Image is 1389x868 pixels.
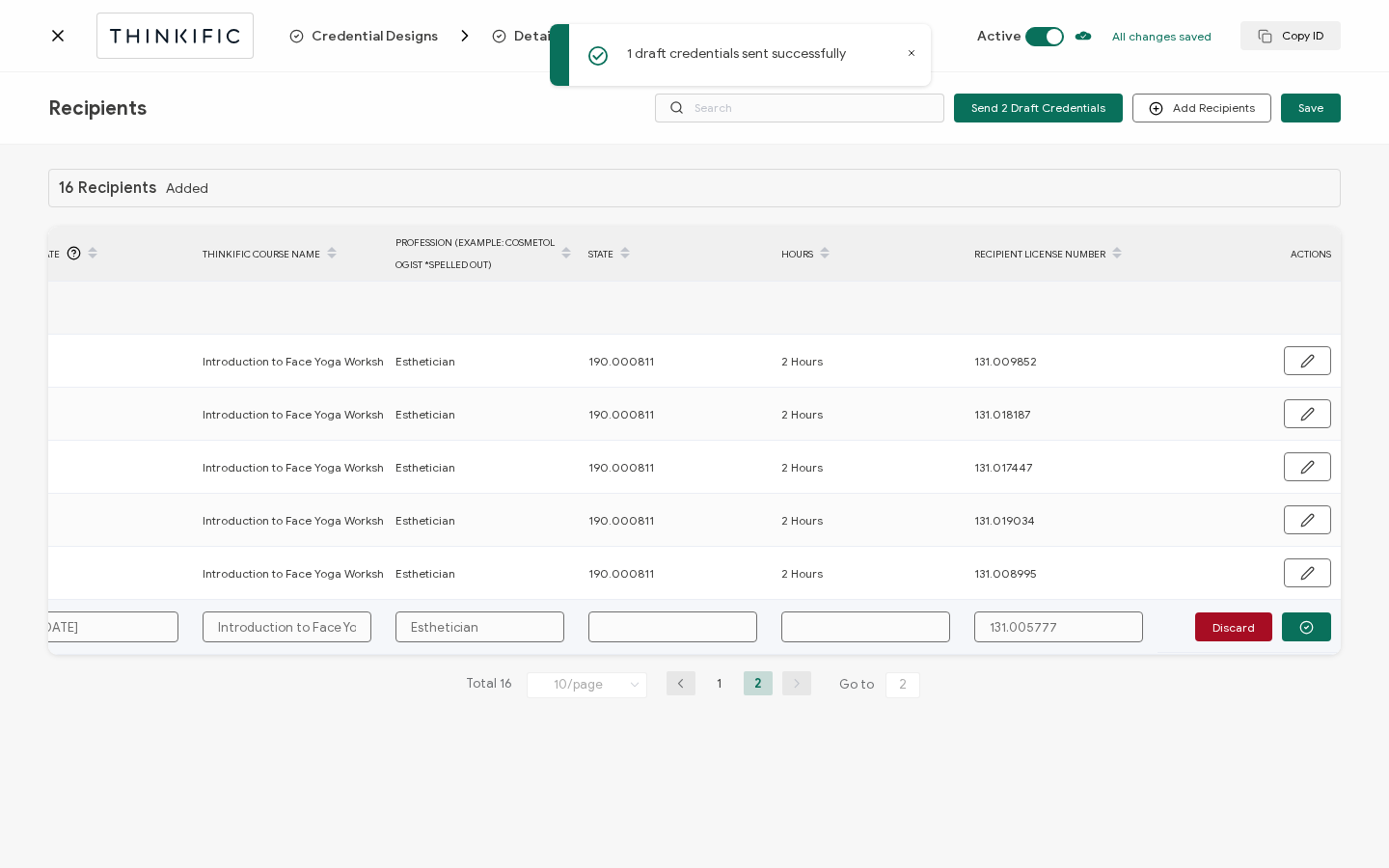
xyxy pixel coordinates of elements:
span: Go to [839,671,924,698]
span: Esthetician [395,562,455,584]
span: 190.000811 [588,509,654,531]
li: 1 [705,671,734,695]
span: Details [492,26,597,45]
span: Introduction to Face Yoga Workshop [203,562,397,584]
div: Thinkific Course Name [193,237,386,270]
div: Profession (Example: cosmetologist *spelled out) [386,231,579,276]
span: 131.008995 [974,562,1037,584]
span: 2 Hours [781,509,823,531]
span: 190.000811 [588,403,654,425]
button: Discard [1195,612,1272,641]
input: Select [527,672,647,698]
span: Esthetician [395,350,455,372]
span: Introduction to Face Yoga Workshop [203,350,397,372]
span: 2 Hours [781,403,823,425]
span: Added [166,181,208,196]
span: Introduction to Face Yoga Workshop [203,456,397,478]
button: Save [1281,94,1341,122]
div: Hours [772,237,965,270]
iframe: Chat Widget [1293,775,1389,868]
button: Add Recipients [1132,94,1271,122]
span: Esthetician [395,509,455,531]
img: thinkific.svg [107,24,243,48]
button: Copy ID [1240,21,1341,50]
input: Search [655,94,944,122]
span: 2 Hours [781,350,823,372]
span: Introduction to Face Yoga Workshop [203,509,397,531]
span: Recipients [48,96,147,121]
span: 131.009852 [974,350,1037,372]
span: 2 Hours [781,562,823,584]
span: 131.019034 [974,509,1035,531]
span: Details [514,29,560,43]
span: Introduction to Face Yoga Workshop [203,403,397,425]
button: Send 2 Draft Credentials [954,94,1123,122]
span: 190.000811 [588,456,654,478]
span: Esthetician [395,456,455,478]
span: Credential Designs [289,26,475,45]
div: Breadcrumb [289,26,907,45]
p: All changes saved [1112,29,1212,43]
li: 2 [744,671,773,695]
div: recipient license number [965,237,1157,270]
span: Copy ID [1258,29,1323,43]
h1: 16 Recipients [59,179,156,197]
span: Total 16 [466,671,512,698]
span: 131.018187 [974,403,1030,425]
span: Credential Designs [312,29,438,43]
span: Send 2 Draft Credentials [971,102,1105,114]
span: 131.017447 [974,456,1032,478]
div: ACTIONS [1157,243,1341,265]
span: Esthetician [395,403,455,425]
span: 190.000811 [588,562,654,584]
span: Save [1298,102,1323,114]
p: 1 draft credentials sent successfully [627,43,846,64]
span: 190.000811 [588,350,654,372]
span: Active [977,28,1021,44]
span: 2 Hours [781,456,823,478]
div: State [579,237,772,270]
